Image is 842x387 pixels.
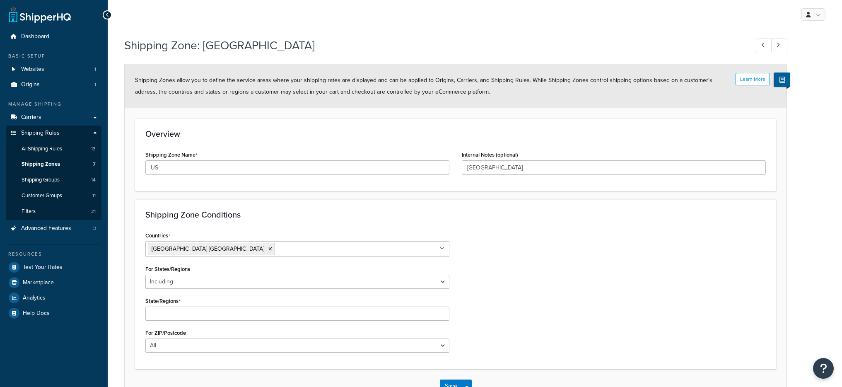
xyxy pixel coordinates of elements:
[6,126,101,220] li: Shipping Rules
[6,172,101,188] a: Shipping Groups14
[145,129,766,138] h3: Overview
[91,177,96,184] span: 14
[22,161,60,168] span: Shipping Zones
[6,172,101,188] li: Shipping Groups
[6,260,101,275] a: Test Your Rates
[6,110,101,125] a: Carriers
[6,101,101,108] div: Manage Shipping
[6,77,101,92] li: Origins
[6,126,101,141] a: Shipping Rules
[6,221,101,236] li: Advanced Features
[22,177,60,184] span: Shipping Groups
[22,192,62,199] span: Customer Groups
[23,310,50,317] span: Help Docs
[145,298,181,305] label: State/Regions
[6,204,101,219] a: Filters21
[93,161,96,168] span: 7
[6,275,101,290] a: Marketplace
[21,225,71,232] span: Advanced Features
[145,152,198,158] label: Shipping Zone Name
[145,232,170,239] label: Countries
[6,306,101,321] a: Help Docs
[6,290,101,305] a: Analytics
[23,279,54,286] span: Marketplace
[6,53,101,60] div: Basic Setup
[6,204,101,219] li: Filters
[94,66,96,73] span: 1
[756,39,772,52] a: Previous Record
[813,358,834,379] button: Open Resource Center
[6,62,101,77] li: Websites
[22,145,62,152] span: All Shipping Rules
[21,81,40,88] span: Origins
[6,62,101,77] a: Websites1
[152,244,264,253] span: [GEOGRAPHIC_DATA] [GEOGRAPHIC_DATA]
[21,114,41,121] span: Carriers
[6,157,101,172] li: Shipping Zones
[6,251,101,258] div: Resources
[774,73,790,87] button: Show Help Docs
[6,221,101,236] a: Advanced Features3
[21,130,60,137] span: Shipping Rules
[6,188,101,203] li: Customer Groups
[21,66,44,73] span: Websites
[736,73,770,85] button: Learn More
[93,225,96,232] span: 3
[145,210,766,219] h3: Shipping Zone Conditions
[6,141,101,157] a: AllShipping Rules13
[124,37,741,53] h1: Shipping Zone: [GEOGRAPHIC_DATA]
[22,208,36,215] span: Filters
[91,145,96,152] span: 13
[6,188,101,203] a: Customer Groups11
[21,33,49,40] span: Dashboard
[23,264,63,271] span: Test Your Rates
[92,192,96,199] span: 11
[771,39,787,52] a: Next Record
[91,208,96,215] span: 21
[462,152,518,158] label: Internal Notes (optional)
[6,29,101,44] a: Dashboard
[6,77,101,92] a: Origins1
[94,81,96,88] span: 1
[135,76,712,96] span: Shipping Zones allow you to define the service areas where your shipping rates are displayed and ...
[145,266,190,272] label: For States/Regions
[6,157,101,172] a: Shipping Zones7
[145,330,186,336] label: For ZIP/Postcode
[23,295,46,302] span: Analytics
